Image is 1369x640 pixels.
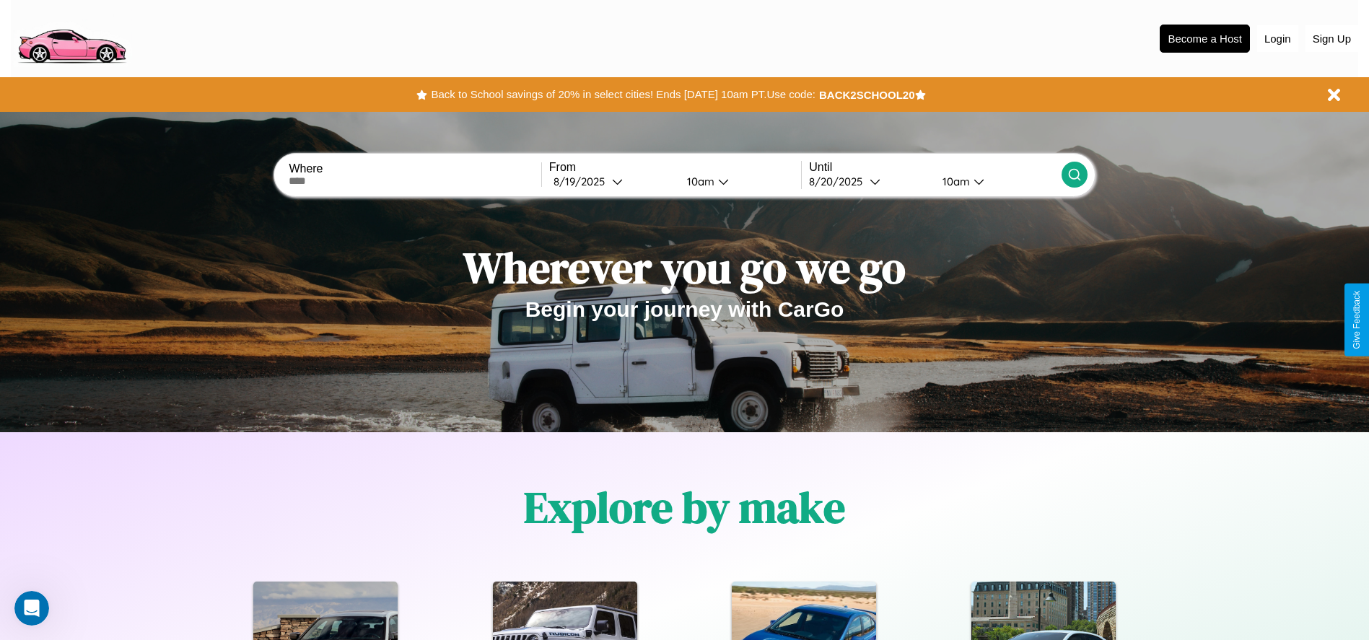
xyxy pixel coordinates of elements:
[427,84,818,105] button: Back to School savings of 20% in select cities! Ends [DATE] 10am PT.Use code:
[809,175,870,188] div: 8 / 20 / 2025
[1160,25,1250,53] button: Become a Host
[11,7,132,67] img: logo
[931,174,1062,189] button: 10am
[809,161,1061,174] label: Until
[289,162,541,175] label: Where
[549,161,801,174] label: From
[1257,25,1298,52] button: Login
[680,175,718,188] div: 10am
[1305,25,1358,52] button: Sign Up
[675,174,802,189] button: 10am
[524,478,845,537] h1: Explore by make
[819,89,915,101] b: BACK2SCHOOL20
[14,591,49,626] iframe: Intercom live chat
[935,175,974,188] div: 10am
[554,175,612,188] div: 8 / 19 / 2025
[549,174,675,189] button: 8/19/2025
[1352,291,1362,349] div: Give Feedback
